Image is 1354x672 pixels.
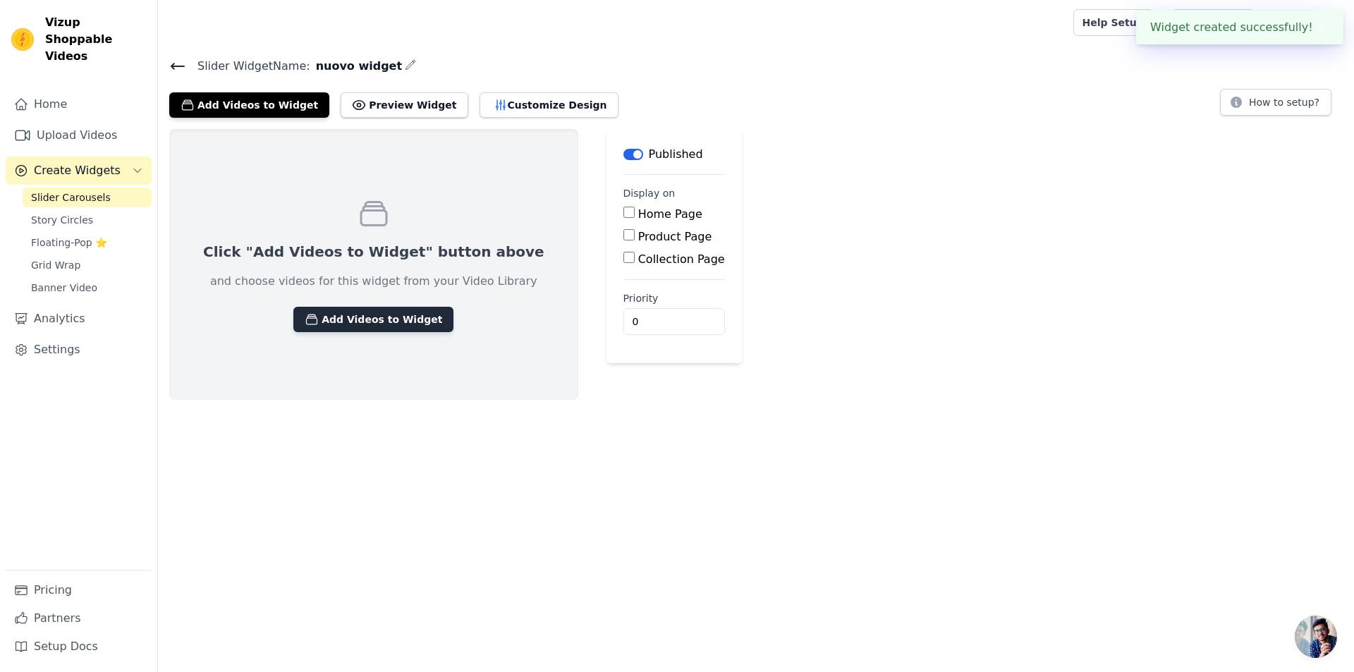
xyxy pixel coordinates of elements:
button: V VG Store [1265,10,1343,35]
span: Banner Video [31,281,97,295]
a: How to setup? [1220,99,1331,112]
a: Banner Video [23,278,152,298]
a: Home [6,90,152,118]
a: Floating-Pop ⭐ [23,233,152,252]
span: Slider Widget Name: [186,58,310,75]
button: Add Videos to Widget [293,307,453,332]
span: Grid Wrap [31,258,80,272]
label: Home Page [638,207,702,221]
div: Aprire la chat [1295,616,1337,658]
a: Grid Wrap [23,255,152,275]
button: Create Widgets [6,157,152,185]
a: Book Demo [1173,9,1254,36]
p: VG Store [1288,10,1343,35]
p: and choose videos for this widget from your Video Library [210,273,537,290]
button: Add Videos to Widget [169,92,329,118]
label: Collection Page [638,252,725,266]
p: Published [649,146,703,163]
span: nuovo widget [310,58,402,75]
button: How to setup? [1220,89,1331,116]
a: Setup Docs [6,633,152,661]
a: Analytics [6,305,152,333]
span: Slider Carousels [31,190,111,204]
button: Customize Design [480,92,618,118]
a: Settings [6,336,152,364]
span: Vizup Shoppable Videos [45,14,146,65]
span: Create Widgets [34,162,121,179]
a: Help Setup [1073,9,1153,36]
div: Widget created successfully! [1136,11,1343,44]
a: Slider Carousels [23,188,152,207]
a: Upload Videos [6,121,152,149]
a: Story Circles [23,210,152,230]
button: Close [1313,19,1329,36]
div: Edit Name [405,56,416,75]
label: Priority [623,291,725,305]
p: Click "Add Videos to Widget" button above [203,242,544,262]
button: Preview Widget [341,92,468,118]
legend: Display on [623,186,676,200]
span: Story Circles [31,213,93,227]
a: Pricing [6,576,152,604]
label: Product Page [638,230,712,243]
span: Floating-Pop ⭐ [31,236,107,250]
a: Partners [6,604,152,633]
img: Vizup [11,28,34,51]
